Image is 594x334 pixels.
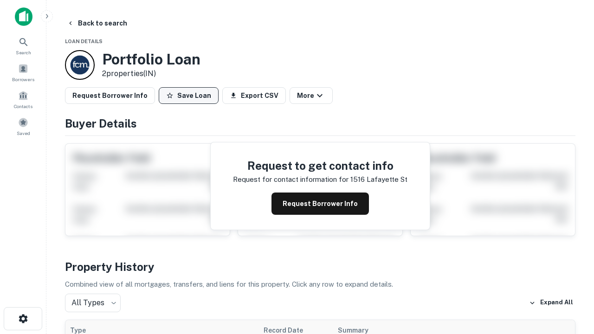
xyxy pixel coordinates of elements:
a: Search [3,33,44,58]
p: 1516 lafayette st [350,174,407,185]
div: All Types [65,294,121,312]
button: Request Borrower Info [65,87,155,104]
a: Borrowers [3,60,44,85]
button: Request Borrower Info [271,193,369,215]
button: Expand All [527,296,575,310]
span: Search [16,49,31,56]
p: Combined view of all mortgages, transfers, and liens for this property. Click any row to expand d... [65,279,575,290]
a: Contacts [3,87,44,112]
button: Back to search [63,15,131,32]
h3: Portfolio Loan [102,51,200,68]
button: More [290,87,333,104]
h4: Buyer Details [65,115,575,132]
img: capitalize-icon.png [15,7,32,26]
span: Saved [17,129,30,137]
h4: Request to get contact info [233,157,407,174]
button: Save Loan [159,87,219,104]
a: Saved [3,114,44,139]
button: Export CSV [222,87,286,104]
p: Request for contact information for [233,174,349,185]
span: Borrowers [12,76,34,83]
h4: Property History [65,258,575,275]
span: Contacts [14,103,32,110]
iframe: Chat Widget [548,230,594,275]
span: Loan Details [65,39,103,44]
p: 2 properties (IN) [102,68,200,79]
